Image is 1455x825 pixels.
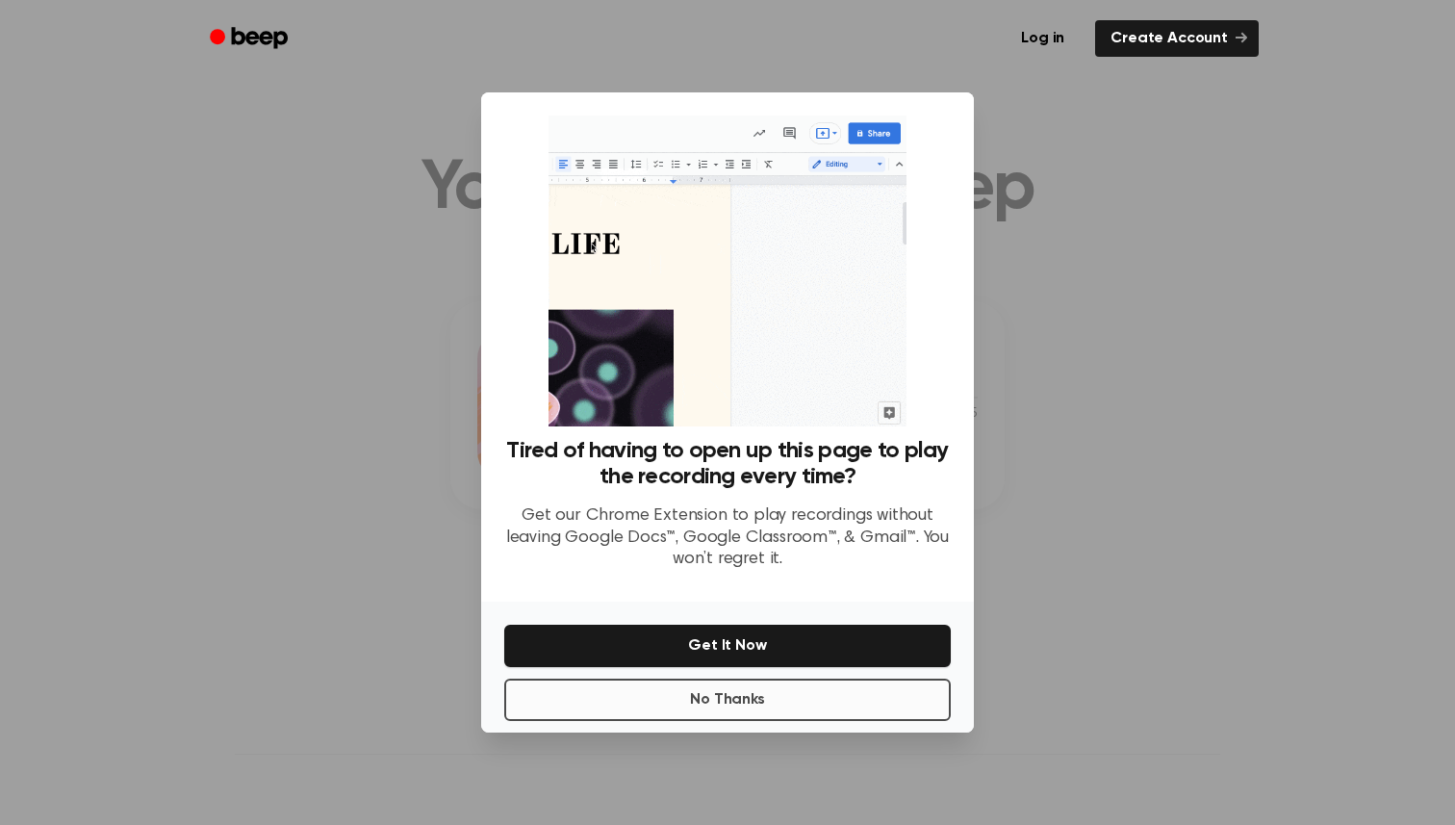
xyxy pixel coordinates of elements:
[1002,16,1084,61] a: Log in
[549,116,906,426] img: Beep extension in action
[504,679,951,721] button: No Thanks
[504,438,951,490] h3: Tired of having to open up this page to play the recording every time?
[1095,20,1259,57] a: Create Account
[504,505,951,571] p: Get our Chrome Extension to play recordings without leaving Google Docs™, Google Classroom™, & Gm...
[504,625,951,667] button: Get It Now
[196,20,305,58] a: Beep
